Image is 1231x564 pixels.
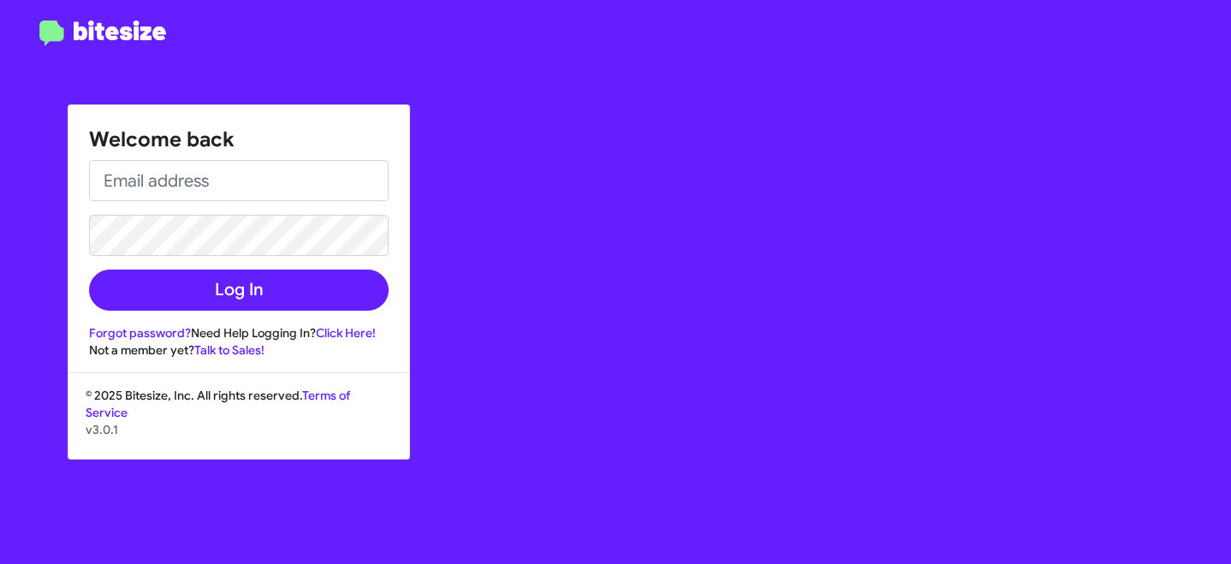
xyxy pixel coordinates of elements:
[89,341,389,359] div: Not a member yet?
[89,270,389,311] button: Log In
[316,325,376,341] a: Click Here!
[68,387,409,459] div: © 2025 Bitesize, Inc. All rights reserved.
[89,126,389,153] h1: Welcome back
[89,325,191,341] a: Forgot password?
[86,421,392,438] p: v3.0.1
[194,342,265,358] a: Talk to Sales!
[89,160,389,201] input: Email address
[89,324,389,341] div: Need Help Logging In?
